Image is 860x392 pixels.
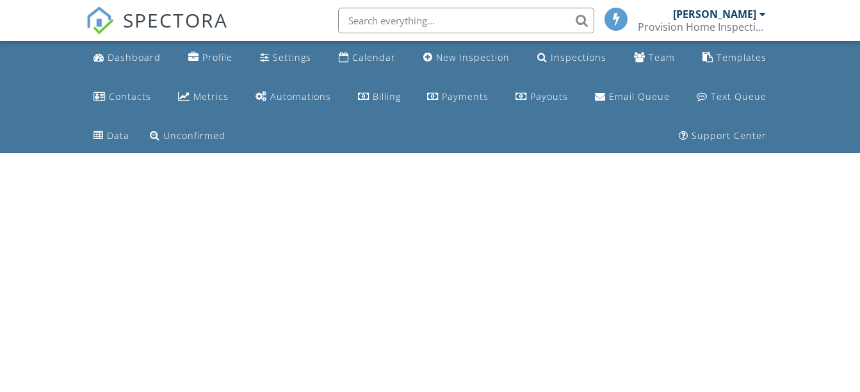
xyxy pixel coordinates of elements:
div: Calendar [352,51,396,63]
div: Support Center [692,129,767,142]
img: The Best Home Inspection Software - Spectora [86,6,114,35]
div: Data [107,129,129,142]
div: Inspections [551,51,606,63]
a: Unconfirmed [145,124,231,148]
a: Team [629,46,680,70]
div: New Inspection [436,51,510,63]
a: Calendar [334,46,401,70]
div: Automations [270,90,331,102]
a: SPECTORA [86,17,228,44]
div: Billing [373,90,401,102]
a: Payouts [510,85,573,109]
a: Contacts [88,85,156,109]
div: Email Queue [609,90,670,102]
div: Profile [202,51,232,63]
div: Text Queue [711,90,767,102]
a: Automations (Basic) [250,85,336,109]
div: Team [649,51,675,63]
div: [PERSON_NAME] [673,8,756,20]
div: Payments [442,90,489,102]
a: Text Queue [692,85,772,109]
a: Dashboard [88,46,166,70]
div: Settings [273,51,311,63]
a: Settings [255,46,316,70]
a: Email Queue [590,85,675,109]
a: Data [88,124,134,148]
div: Payouts [530,90,568,102]
a: Inspections [532,46,612,70]
div: Provision Home Inspections, LLC. [638,20,766,33]
span: SPECTORA [123,6,228,33]
a: Metrics [173,85,234,109]
div: Contacts [109,90,151,102]
a: Templates [697,46,772,70]
div: Metrics [193,90,229,102]
div: Dashboard [108,51,161,63]
a: New Inspection [418,46,515,70]
a: Billing [353,85,406,109]
input: Search everything... [338,8,594,33]
div: Unconfirmed [163,129,225,142]
a: Company Profile [183,46,238,70]
a: Payments [422,85,494,109]
a: Support Center [674,124,772,148]
div: Templates [717,51,767,63]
